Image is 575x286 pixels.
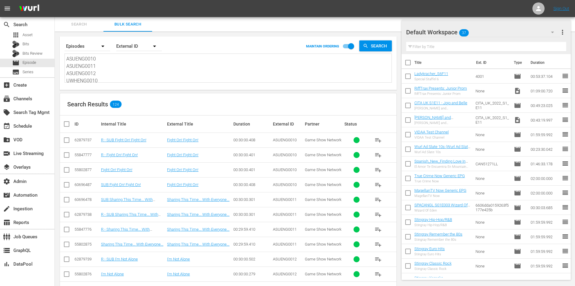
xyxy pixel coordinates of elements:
div: 00:30:00.401 [233,167,271,172]
span: ASUENG0010 [273,167,297,172]
span: Episode [12,59,19,67]
button: playlist_add [371,192,385,207]
td: CAN51271LL [473,157,511,171]
span: Channels [3,95,10,102]
a: True Crime Now Generic EPG [414,174,465,178]
span: ASUENG0011 [273,242,297,246]
span: playlist_add [375,241,382,248]
span: playlist_add [375,226,382,233]
a: Fight On! Fight On! [167,153,198,157]
div: Partner [305,122,343,126]
span: Game Show Network [305,153,341,157]
span: reorder [562,262,569,269]
span: Episode [514,233,521,240]
button: playlist_add [371,207,385,222]
a: [PERSON_NAME] and [PERSON_NAME] [414,115,453,124]
span: apps [12,31,19,39]
span: VOD [3,136,10,143]
span: playlist_add [375,151,382,159]
span: Episode [514,277,521,284]
a: Stingray Classic Rock [414,261,451,266]
div: 55802876 [75,272,99,276]
td: 02:00:00.000 [528,171,562,186]
a: Wurl Ad Slate 10s (Wurl Ad Slate 10s (00:30:00)) [414,144,470,153]
span: ASUENG0011 [273,227,297,232]
a: SUB Sharing This Time... With Everyone... [101,197,155,206]
span: ASUENG0010 [273,182,297,187]
span: Episode [514,189,521,197]
div: Stingray Remember the 80s [414,238,462,242]
div: 00:30:00.401 [233,153,271,157]
button: playlist_add [371,237,385,252]
img: ans4CAIJ8jUAAAAAAAAAAAAAAAAAAAAAAAAgQb4GAAAAAAAAAAAAAAAAAAAAAAAAJMjXAAAAAAAAAAAAAAAAAAAAAAAAgAT5G... [15,2,44,16]
span: Episode [23,60,36,66]
td: None [473,142,511,157]
div: 00:30:00.301 [233,197,271,202]
span: video_file [514,87,521,95]
td: 01:59:59.992 [528,244,562,259]
div: RiffTrax Presents: Junior Prom [414,92,467,96]
span: Create [3,81,10,89]
span: reorder [562,189,569,196]
button: playlist_add [371,163,385,177]
div: 00:30:00.279 [233,272,271,276]
span: playlist_add [375,166,382,174]
span: reorder [562,204,569,211]
div: 00:30:00.408 [233,182,271,187]
span: Search [368,40,392,51]
td: None [473,127,511,142]
span: Game Show Network [305,197,341,202]
a: MagellanTV Now Generic EPG [414,188,466,193]
span: Bits [23,41,29,47]
button: Search [359,40,392,51]
a: Sharing This Time... With Everyone... [167,227,229,232]
textarea: ASUENG0010 ASUENG0011 ASUENG0012 UWHENG0010 UWHENG0011 UWHENG0012 MFPENG0007 MFPENG0008 MFPENG000... [66,55,392,83]
a: Fight On! Fight On! [101,167,132,172]
td: None [473,244,511,259]
span: Game Show Network [305,242,341,246]
div: External ID [273,122,303,126]
span: Game Show Network [305,272,341,276]
span: Game Show Network [305,138,341,142]
td: 01:59:59.992 [528,229,562,244]
span: reorder [562,102,569,109]
span: Series [12,68,19,76]
div: Wurl Ad Slate 10s [414,150,471,154]
td: None [473,215,511,229]
th: Ext. ID [472,54,511,71]
div: ID [75,122,99,126]
div: External Title [167,122,231,126]
a: Sharing This Time... With Everyone... [167,212,229,217]
div: [PERSON_NAME] and [PERSON_NAME] [414,121,471,125]
span: Live Streaming [3,150,10,157]
a: R - SUB Sharing This Time... With Everyone... [101,212,161,221]
span: Search [58,21,100,28]
button: playlist_add [371,252,385,267]
div: Special Staffel 6 [414,77,448,81]
span: 37 [459,26,469,39]
td: 01:59:59.992 [528,127,562,142]
a: Stingray Karaoke [414,276,443,280]
span: Automation [3,191,10,199]
div: Wizard Of Eden [414,208,471,212]
span: reorder [562,72,569,80]
span: ASUENG0010 [273,153,297,157]
a: R - Sharing This Time... With Everyone... [101,227,152,236]
td: 00:49:23.025 [528,98,562,113]
div: 62879739 [75,257,99,261]
div: Duration [233,122,271,126]
a: Ladykracher_S6F11 [414,71,448,76]
span: Episode [514,262,521,270]
span: reorder [562,174,569,182]
div: 00:29:59.410 [233,227,271,232]
th: Type [510,54,527,71]
a: Fight On! Fight On! [167,182,198,187]
span: reorder [562,247,569,255]
div: 55802875 [75,242,99,246]
span: Schedule [3,122,10,130]
span: more_vert [559,29,566,36]
button: playlist_add [371,177,385,192]
a: Fight On! Fight On! [167,167,198,172]
td: None [473,84,511,98]
td: None [473,186,511,200]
